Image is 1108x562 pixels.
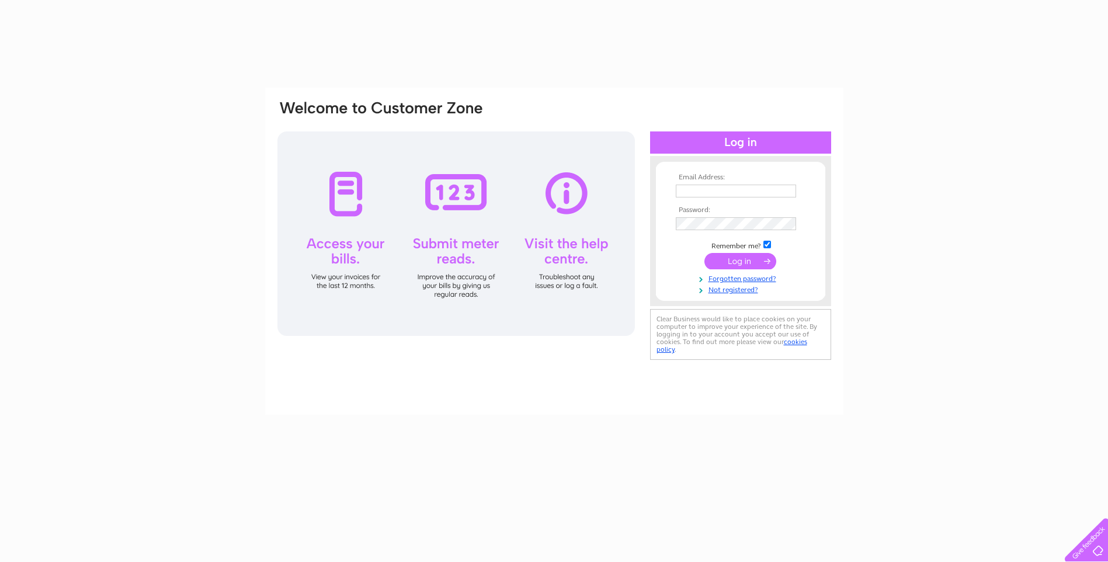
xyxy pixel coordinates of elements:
[673,206,808,214] th: Password:
[657,338,807,353] a: cookies policy
[673,239,808,251] td: Remember me?
[650,309,831,360] div: Clear Business would like to place cookies on your computer to improve your experience of the sit...
[676,283,808,294] a: Not registered?
[676,272,808,283] a: Forgotten password?
[673,174,808,182] th: Email Address:
[704,253,776,269] input: Submit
